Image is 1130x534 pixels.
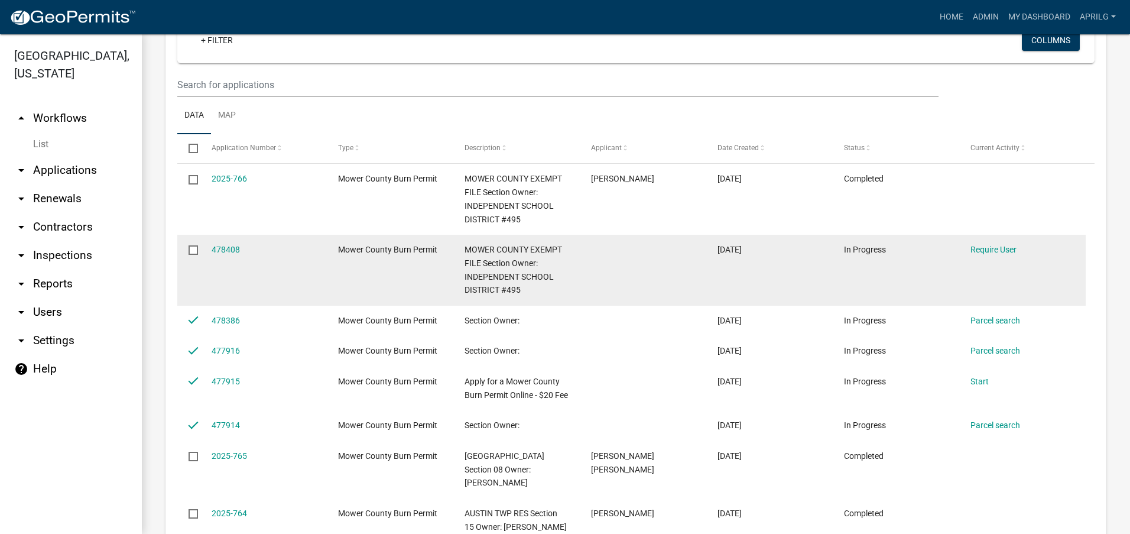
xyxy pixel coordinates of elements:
a: 477916 [212,346,240,355]
i: arrow_drop_up [14,111,28,125]
span: 09/12/2025 [717,346,742,355]
span: 09/15/2025 [717,245,742,254]
span: 09/15/2025 [717,174,742,183]
span: In Progress [844,377,886,386]
i: arrow_drop_down [14,277,28,291]
a: Parcel search [970,420,1020,430]
span: Application Number [212,144,276,152]
span: Shawn William Erickson [591,451,654,474]
span: In Progress [844,346,886,355]
i: arrow_drop_down [14,220,28,234]
span: 09/11/2025 [717,509,742,518]
a: Map [211,97,243,135]
span: Type [338,144,353,152]
span: Apply for a Mower County Burn Permit Online - $20 Fee [465,377,568,400]
i: arrow_drop_down [14,192,28,206]
a: 477914 [212,420,240,430]
i: help [14,362,28,376]
span: 09/11/2025 [717,451,742,461]
span: Mower County Burn Permit [338,451,437,461]
datatable-header-cell: Applicant [580,134,706,163]
a: 2025-765 [212,451,247,461]
span: Mower County Burn Permit [338,316,437,325]
span: In Progress [844,245,886,254]
span: Section Owner: [465,346,519,355]
span: 09/12/2025 [717,420,742,430]
i: arrow_drop_down [14,305,28,319]
span: Mower County Burn Permit [338,509,437,518]
i: arrow_drop_down [14,163,28,177]
datatable-header-cell: Select [177,134,200,163]
span: Mower County Burn Permit [338,377,437,386]
a: Data [177,97,211,135]
a: 2025-764 [212,509,247,518]
span: Status [844,144,865,152]
span: Current Activity [970,144,1019,152]
span: Section Owner: [465,420,519,430]
a: + Filter [191,30,242,51]
a: Home [935,6,968,28]
span: Phil Strong [591,174,654,183]
span: Applicant [591,144,622,152]
span: Mower County Burn Permit [338,174,437,183]
i: arrow_drop_down [14,334,28,348]
a: Parcel search [970,316,1020,325]
a: Require User [970,245,1017,254]
span: 09/15/2025 [717,316,742,325]
span: MOWER COUNTY EXEMPT FILE Section Owner: INDEPENDENT SCHOOL DISTRICT #495 [465,174,562,224]
span: Completed [844,509,884,518]
span: MOWER COUNTY EXEMPT FILE Section Owner: INDEPENDENT SCHOOL DISTRICT #495 [465,245,562,294]
datatable-header-cell: Current Activity [959,134,1086,163]
span: Mindy Williamson [591,509,654,518]
a: 478386 [212,316,240,325]
datatable-header-cell: Date Created [706,134,833,163]
a: 2025-766 [212,174,247,183]
span: Section Owner: [465,316,519,325]
span: Mower County Burn Permit [338,420,437,430]
datatable-header-cell: Status [833,134,959,163]
span: 09/12/2025 [717,377,742,386]
a: Parcel search [970,346,1020,355]
datatable-header-cell: Application Number [200,134,326,163]
span: Description [465,144,501,152]
input: Search for applications [177,73,939,97]
a: My Dashboard [1004,6,1075,28]
a: 477915 [212,377,240,386]
span: In Progress [844,420,886,430]
a: aprilg [1075,6,1121,28]
datatable-header-cell: Description [453,134,580,163]
span: Mower County Burn Permit [338,245,437,254]
a: Start [970,377,989,386]
span: Completed [844,451,884,461]
i: arrow_drop_down [14,248,28,263]
span: Date Created [717,144,759,152]
span: RACINE TOWNSHIP Section 08 Owner: ERICKSON SHAWN [465,451,544,488]
a: 478408 [212,245,240,254]
a: Admin [968,6,1004,28]
button: Columns [1022,30,1080,51]
datatable-header-cell: Type [326,134,453,163]
span: Mower County Burn Permit [338,346,437,355]
span: In Progress [844,316,886,325]
span: Completed [844,174,884,183]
